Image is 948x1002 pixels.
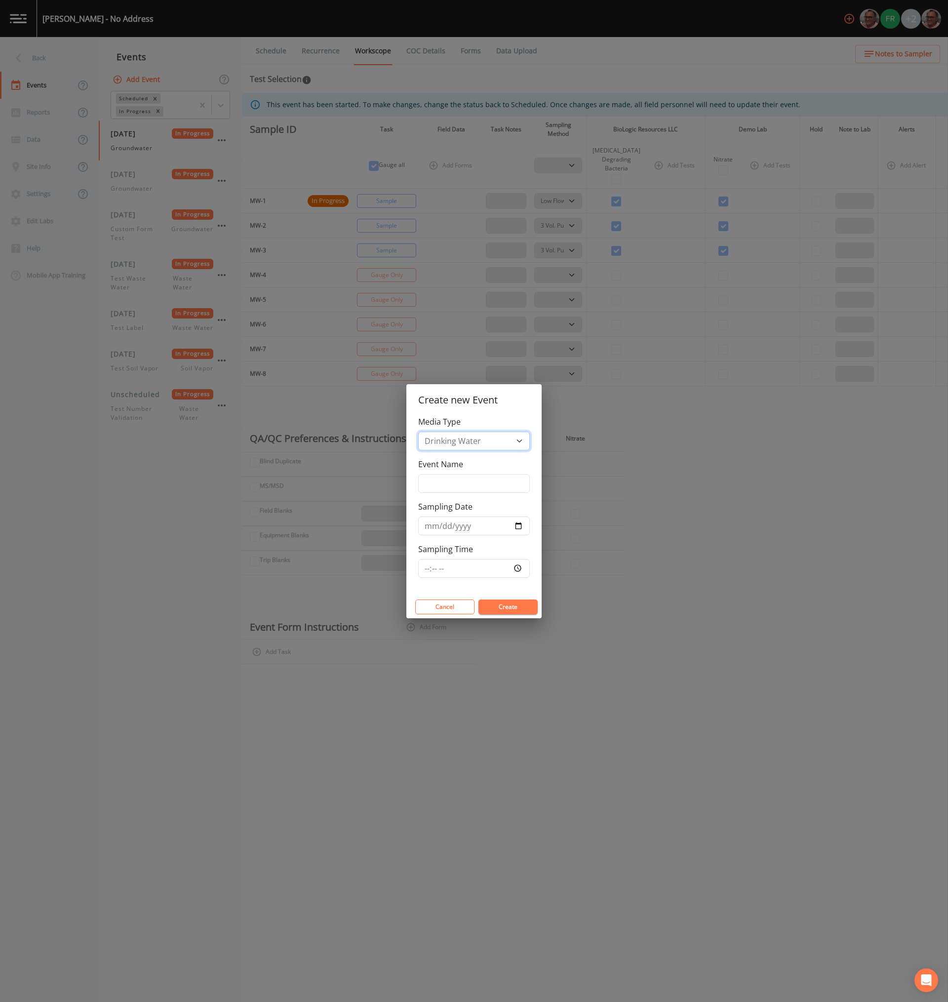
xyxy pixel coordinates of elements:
[418,543,473,555] label: Sampling Time
[418,416,461,428] label: Media Type
[418,501,473,513] label: Sampling Date
[478,600,538,614] button: Create
[914,968,938,992] div: Open Intercom Messenger
[418,458,463,470] label: Event Name
[415,600,474,614] button: Cancel
[406,384,542,416] h2: Create new Event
